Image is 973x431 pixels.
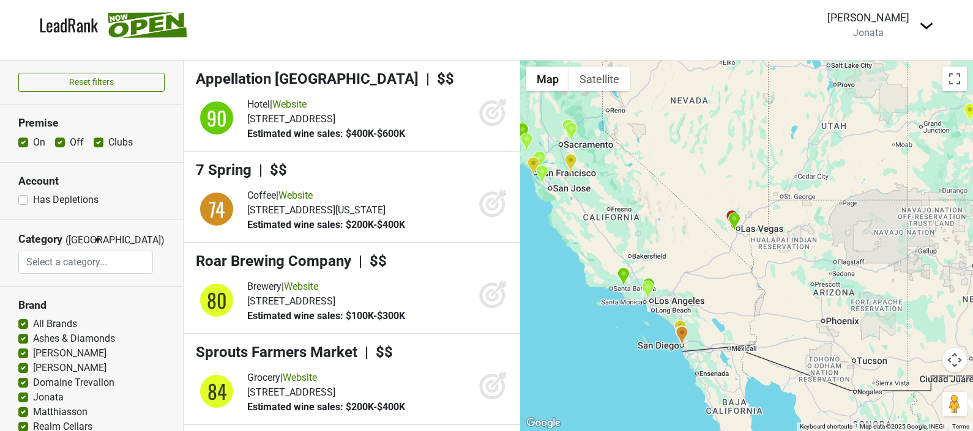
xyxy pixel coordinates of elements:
div: Lucia LA [641,280,654,300]
label: Clubs [108,135,133,150]
div: Dumpling Time Stanford [535,164,548,185]
div: 90 [198,100,235,136]
a: Open this area in Google Maps (opens a new window) [523,415,564,431]
a: LeadRank [39,12,98,38]
a: Website [272,98,307,110]
h4: Appellation [GEOGRAPHIC_DATA] | $$ [196,70,508,88]
div: Waterhawk Lake Club [520,132,533,152]
span: ▼ [93,235,102,246]
label: Has Depletions [33,193,99,207]
span: Estimated wine sales: $200K-$400K [247,401,405,413]
div: 80 [198,282,235,319]
button: Show satellite imagery [569,67,630,91]
div: Nixtaco Folsom [565,122,578,142]
div: Hotel El Roblar [617,267,630,287]
input: Select a category... [19,251,152,274]
span: [STREET_ADDRESS][US_STATE] [247,204,386,216]
span: Jonata [853,27,884,39]
a: Website [278,190,313,201]
div: Cask & Barrel [564,153,577,174]
h4: Roar Brewing Company | $$ [196,252,508,270]
div: The Capital Grille [642,278,655,298]
div: Daffodil Cafe [674,320,687,340]
label: All Brands [33,317,77,331]
span: Grocery [247,372,280,383]
img: quadrant_split.svg [196,370,237,412]
label: On [33,135,45,150]
div: Nugget Markets [562,119,575,139]
h3: Brand [18,299,165,312]
span: [STREET_ADDRESS] [247,386,335,398]
img: Now Open [108,12,187,38]
span: Coffee [247,190,276,201]
div: | [247,188,405,203]
h4: 7 Spring | $$ [196,161,508,179]
div: 74 [198,191,235,227]
div: | [247,370,405,385]
span: Estimated wine sales: $100K-$300K [247,310,405,322]
span: [STREET_ADDRESS] [247,113,335,125]
div: | [247,279,405,294]
h3: Category [18,233,62,246]
img: quadrant_split.svg [196,97,237,139]
button: Show street map [526,67,569,91]
img: quadrant_split.svg [196,188,237,230]
div: | [247,97,405,112]
div: Whole Foods Market [726,210,739,230]
h3: Account [18,175,165,188]
div: Bistro Lagniappe [516,123,529,143]
span: Estimated wine sales: $400K-$600K [247,128,405,139]
span: ([GEOGRAPHIC_DATA]) [65,233,90,251]
label: [PERSON_NAME] [33,361,106,375]
div: Mastro's Ocean Club [674,325,687,345]
div: Tom's Watch Bar - Petco Park [675,325,688,345]
span: Brewery [247,281,281,292]
button: Map camera controls [942,348,967,372]
div: [PERSON_NAME] [827,10,909,26]
img: quadrant_split.svg [196,279,237,321]
label: Matthiasson [33,405,88,419]
div: Madeleine [676,326,688,346]
a: Terms (opens in new tab) [952,423,969,430]
span: [STREET_ADDRESS] [247,295,335,307]
h4: Sprouts Farmers Market | $$ [196,344,508,361]
button: Reset filters [18,73,165,92]
a: Website [283,372,317,383]
div: 84 [198,373,235,410]
div: Jagalchi [527,157,540,177]
div: Forge Rockridge [533,150,546,171]
h3: Premise [18,117,165,130]
div: Appellation Healdsburg [516,122,529,142]
img: Dropdown Menu [919,18,934,33]
span: Map data ©2025 Google, INEGI [860,423,945,430]
img: Google [523,415,564,431]
label: Ashes & Diamonds [33,331,115,346]
button: Keyboard shortcuts [800,422,852,431]
a: Website [284,281,318,292]
span: Hotel [247,98,270,110]
label: Jonata [33,390,64,405]
label: [PERSON_NAME] [33,346,106,361]
label: Off [70,135,84,150]
div: Rare Society [728,212,740,232]
button: Toggle fullscreen view [942,67,967,91]
button: Drag Pegman onto the map to open Street View [942,392,967,416]
span: Estimated wine sales: $200K-$400K [247,219,405,230]
label: Domaine Trevallon [33,375,114,390]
